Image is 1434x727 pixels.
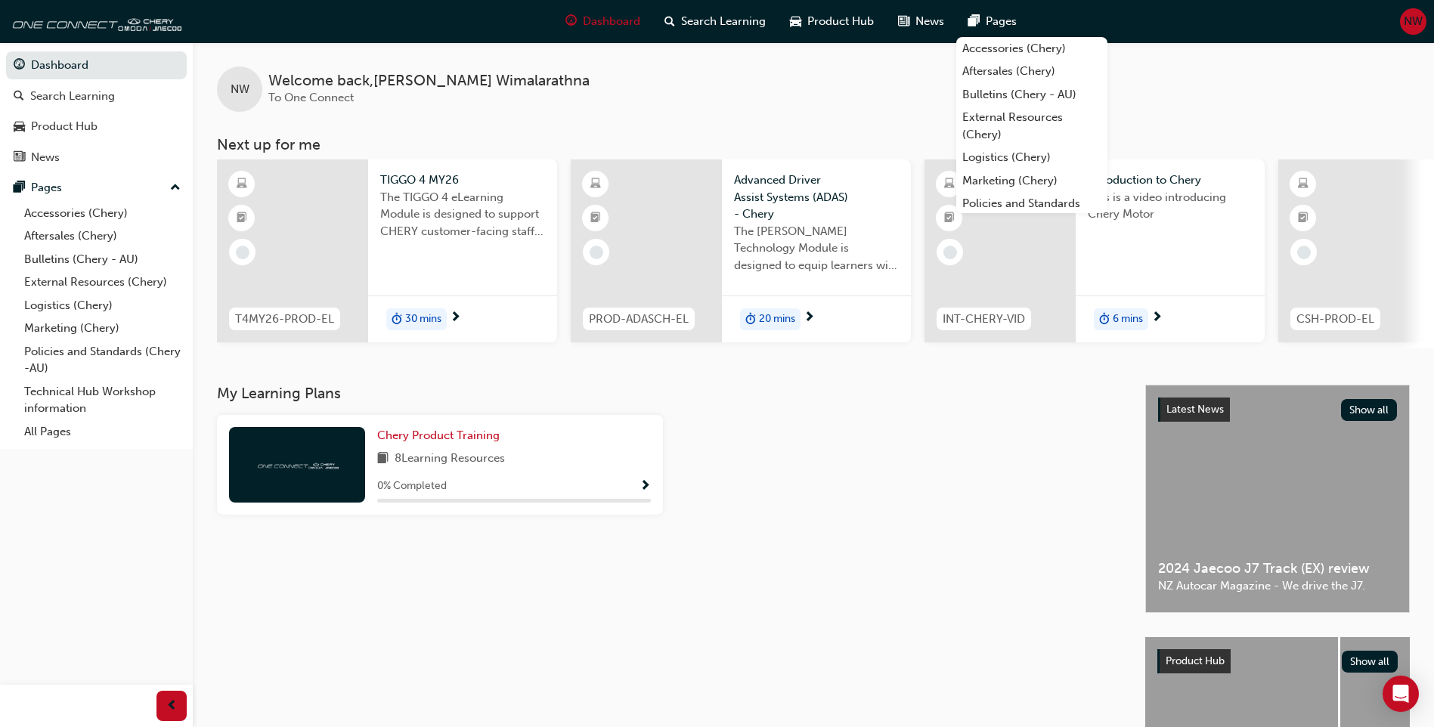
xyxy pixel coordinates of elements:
[1341,399,1398,421] button: Show all
[583,13,640,30] span: Dashboard
[1166,403,1224,416] span: Latest News
[944,175,955,194] span: learningResourceType_ELEARNING-icon
[590,246,603,259] span: learningRecordVerb_NONE-icon
[925,159,1265,342] a: INT-CHERY-VIDIntroduction to CheryThis is a video introducing Chery Motorduration-icon6 mins
[14,151,25,165] span: news-icon
[1400,8,1426,35] button: NW
[804,311,815,325] span: next-icon
[14,90,24,104] span: search-icon
[1296,311,1374,328] span: CSH-PROD-EL
[1298,209,1309,228] span: booktick-icon
[1088,189,1253,223] span: This is a video introducing Chery Motor
[956,106,1107,146] a: External Resources (Chery)
[898,12,909,31] span: news-icon
[235,311,334,328] span: T4MY26-PROD-EL
[956,192,1107,232] a: Policies and Standards (Chery -AU)
[31,118,98,135] div: Product Hub
[380,172,545,189] span: TIGGO 4 MY26
[986,13,1017,30] span: Pages
[640,477,651,496] button: Show Progress
[377,450,389,469] span: book-icon
[6,113,187,141] a: Product Hub
[217,385,1121,402] h3: My Learning Plans
[734,223,899,274] span: The [PERSON_NAME] Technology Module is designed to equip learners with essential knowledge about ...
[1297,246,1311,259] span: learningRecordVerb_NONE-icon
[6,51,187,79] a: Dashboard
[956,83,1107,107] a: Bulletins (Chery - AU)
[268,91,354,104] span: To One Connect
[256,457,339,472] img: oneconnect
[6,144,187,172] a: News
[968,12,980,31] span: pages-icon
[18,224,187,248] a: Aftersales (Chery)
[14,120,25,134] span: car-icon
[807,13,874,30] span: Product Hub
[6,174,187,202] button: Pages
[1404,13,1423,30] span: NW
[18,271,187,294] a: External Resources (Chery)
[31,179,62,196] div: Pages
[956,37,1107,60] a: Accessories (Chery)
[778,6,886,37] a: car-iconProduct Hub
[553,6,652,37] a: guage-iconDashboard
[956,6,1029,37] a: pages-iconPages
[1158,577,1397,595] span: NZ Autocar Magazine - We drive the J7.
[237,175,247,194] span: learningResourceType_ELEARNING-icon
[395,450,505,469] span: 8 Learning Resources
[231,81,249,98] span: NW
[943,246,957,259] span: learningRecordVerb_NONE-icon
[589,311,689,328] span: PROD-ADASCH-EL
[1158,398,1397,422] a: Latest NewsShow all
[18,248,187,271] a: Bulletins (Chery - AU)
[759,311,795,328] span: 20 mins
[1088,172,1253,189] span: Introduction to Chery
[734,172,899,223] span: Advanced Driver Assist Systems (ADAS) - Chery
[6,82,187,110] a: Search Learning
[745,310,756,329] span: duration-icon
[236,246,249,259] span: learningRecordVerb_NONE-icon
[14,59,25,73] span: guage-icon
[380,189,545,240] span: The TIGGO 4 eLearning Module is designed to support CHERY customer-facing staff with the product ...
[640,480,651,493] span: Show Progress
[237,209,247,228] span: booktick-icon
[405,311,441,328] span: 30 mins
[652,6,778,37] a: search-iconSearch Learning
[217,159,557,342] a: T4MY26-PROD-ELTIGGO 4 MY26The TIGGO 4 eLearning Module is designed to support CHERY customer-faci...
[681,13,766,30] span: Search Learning
[18,340,187,380] a: Policies and Standards (Chery -AU)
[18,294,187,317] a: Logistics (Chery)
[392,310,402,329] span: duration-icon
[18,317,187,340] a: Marketing (Chery)
[956,169,1107,193] a: Marketing (Chery)
[268,73,590,90] span: Welcome back , [PERSON_NAME] Wimalarathna
[193,136,1434,153] h3: Next up for me
[30,88,115,105] div: Search Learning
[6,48,187,174] button: DashboardSearch LearningProduct HubNews
[943,311,1025,328] span: INT-CHERY-VID
[18,420,187,444] a: All Pages
[377,427,506,444] a: Chery Product Training
[1342,651,1398,673] button: Show all
[1383,676,1419,712] div: Open Intercom Messenger
[944,209,955,228] span: booktick-icon
[18,380,187,420] a: Technical Hub Workshop information
[1099,310,1110,329] span: duration-icon
[1113,311,1143,328] span: 6 mins
[170,178,181,198] span: up-icon
[377,478,447,495] span: 0 % Completed
[8,6,181,36] img: oneconnect
[1166,654,1225,667] span: Product Hub
[14,181,25,195] span: pages-icon
[956,146,1107,169] a: Logistics (Chery)
[1145,385,1410,613] a: Latest NewsShow all2024 Jaecoo J7 Track (EX) reviewNZ Autocar Magazine - We drive the J7.
[565,12,577,31] span: guage-icon
[166,697,178,716] span: prev-icon
[956,60,1107,83] a: Aftersales (Chery)
[790,12,801,31] span: car-icon
[1157,649,1398,673] a: Product HubShow all
[31,149,60,166] div: News
[571,159,911,342] a: PROD-ADASCH-ELAdvanced Driver Assist Systems (ADAS) - CheryThe [PERSON_NAME] Technology Module is...
[1158,560,1397,577] span: 2024 Jaecoo J7 Track (EX) review
[377,428,500,442] span: Chery Product Training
